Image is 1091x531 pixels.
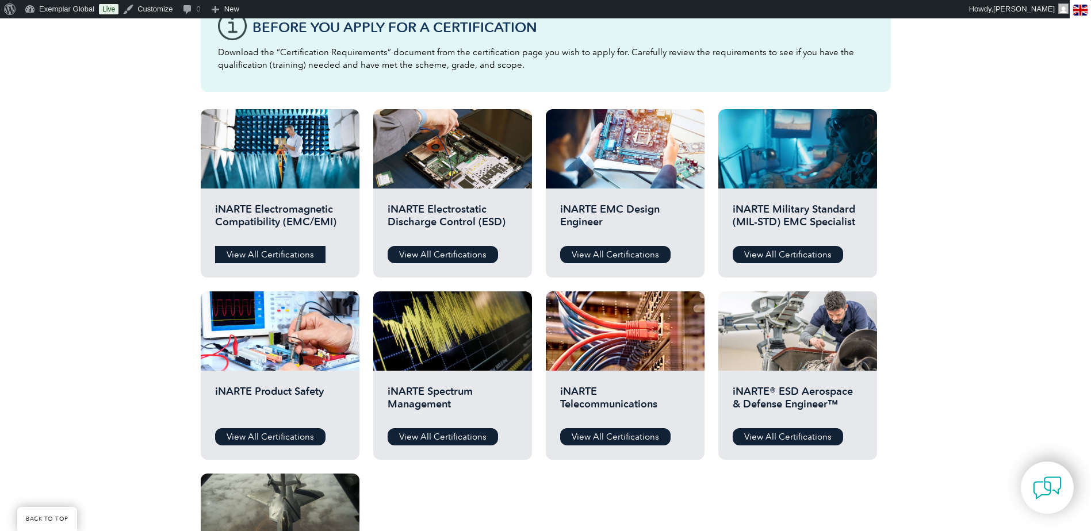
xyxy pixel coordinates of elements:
h2: iNARTE Electromagnetic Compatibility (EMC/EMI) [215,203,345,237]
h2: iNARTE Military Standard (MIL-STD) EMC Specialist [733,203,863,237]
a: View All Certifications [388,428,498,445]
h2: iNARTE Electrostatic Discharge Control (ESD) [388,203,518,237]
h2: iNARTE Telecommunications [560,385,690,420]
a: View All Certifications [388,246,498,263]
h2: iNARTE EMC Design Engineer [560,203,690,237]
a: BACK TO TOP [17,507,77,531]
span: [PERSON_NAME] [993,5,1055,13]
img: en [1073,5,1088,16]
a: View All Certifications [733,428,843,445]
h2: iNARTE® ESD Aerospace & Defense Engineer™ [733,385,863,420]
a: View All Certifications [215,246,326,263]
h3: Before You Apply For a Certification [252,20,874,34]
h2: iNARTE Product Safety [215,385,345,420]
a: Live [99,4,118,14]
a: View All Certifications [560,246,671,263]
h2: iNARTE Spectrum Management [388,385,518,420]
a: View All Certifications [215,428,326,445]
a: View All Certifications [560,428,671,445]
p: Download the “Certification Requirements” document from the certification page you wish to apply ... [218,46,874,71]
a: View All Certifications [733,246,843,263]
img: contact-chat.png [1033,474,1062,502]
